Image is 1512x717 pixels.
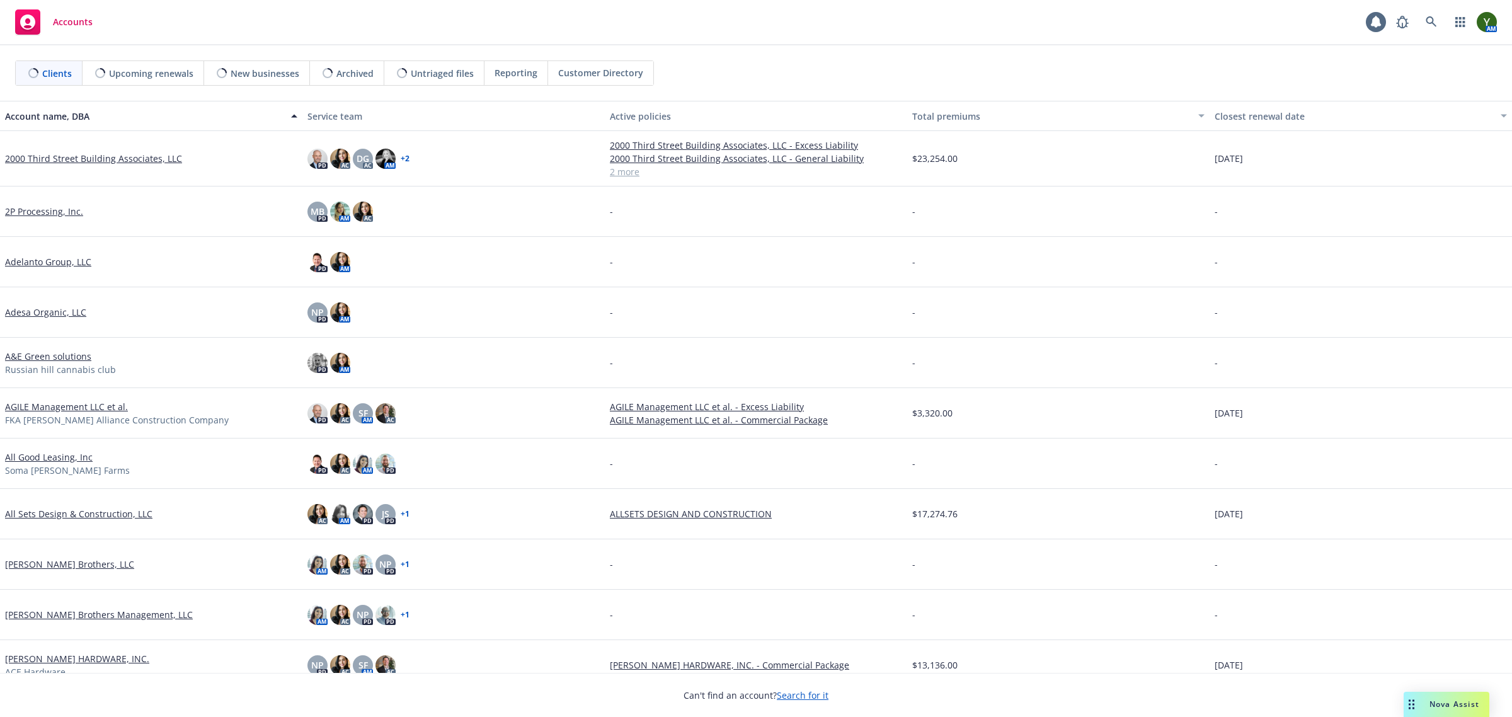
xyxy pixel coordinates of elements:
button: Total premiums [907,101,1210,131]
span: $17,274.76 [912,507,958,520]
span: $13,136.00 [912,658,958,672]
span: [DATE] [1215,152,1243,165]
span: Clients [42,67,72,80]
span: - [1215,558,1218,571]
a: 2P Processing, Inc. [5,205,83,218]
span: - [610,356,613,369]
img: photo [375,454,396,474]
img: photo [307,504,328,524]
span: Soma [PERSON_NAME] Farms [5,464,130,477]
span: - [912,558,915,571]
span: - [1215,457,1218,470]
img: photo [330,252,350,272]
span: [DATE] [1215,658,1243,672]
a: + 1 [401,510,409,518]
span: Reporting [495,66,537,79]
a: + 1 [401,611,409,619]
img: photo [353,504,373,524]
span: - [912,356,915,369]
span: FKA [PERSON_NAME] Alliance Construction Company [5,413,229,427]
span: - [1215,608,1218,621]
span: - [610,457,613,470]
a: Search for it [777,689,828,701]
a: Adesa Organic, LLC [5,306,86,319]
span: - [610,205,613,218]
span: - [912,255,915,268]
img: photo [353,554,373,575]
img: photo [353,454,373,474]
span: [DATE] [1215,507,1243,520]
span: Upcoming renewals [109,67,193,80]
img: photo [1477,12,1497,32]
span: Nova Assist [1429,699,1479,709]
span: New businesses [231,67,299,80]
button: Active policies [605,101,907,131]
a: 2000 Third Street Building Associates, LLC - Excess Liability [610,139,902,152]
span: Accounts [53,17,93,27]
span: $3,320.00 [912,406,953,420]
img: photo [330,149,350,169]
img: photo [330,202,350,222]
div: Closest renewal date [1215,110,1493,123]
img: photo [307,149,328,169]
a: 2000 Third Street Building Associates, LLC - General Liability [610,152,902,165]
img: photo [375,655,396,675]
span: - [912,306,915,319]
span: SF [358,406,368,420]
span: ACE Hardware [5,665,66,679]
a: Adelanto Group, LLC [5,255,91,268]
span: NP [311,658,324,672]
div: Service team [307,110,600,123]
img: photo [330,504,350,524]
span: MB [311,205,324,218]
img: photo [307,454,328,474]
span: - [610,306,613,319]
span: - [1215,356,1218,369]
a: AGILE Management LLC et al. - Commercial Package [610,413,902,427]
a: [PERSON_NAME] HARDWARE, INC. [5,652,149,665]
a: 2000 Third Street Building Associates, LLC [5,152,182,165]
span: [DATE] [1215,406,1243,420]
a: A&E Green solutions [5,350,91,363]
button: Closest renewal date [1210,101,1512,131]
img: photo [330,353,350,373]
button: Service team [302,101,605,131]
img: photo [375,149,396,169]
a: AGILE Management LLC et al. - Excess Liability [610,400,902,413]
button: Nova Assist [1404,692,1489,717]
span: $23,254.00 [912,152,958,165]
img: photo [330,655,350,675]
a: Accounts [10,4,98,40]
a: [PERSON_NAME] Brothers Management, LLC [5,608,193,621]
img: photo [375,403,396,423]
span: - [1215,255,1218,268]
div: Active policies [610,110,902,123]
span: - [1215,306,1218,319]
span: NP [379,558,392,571]
div: Account name, DBA [5,110,283,123]
img: photo [330,403,350,423]
img: photo [375,605,396,625]
span: - [610,255,613,268]
span: - [610,608,613,621]
span: - [912,608,915,621]
div: Drag to move [1404,692,1419,717]
span: Archived [336,67,374,80]
a: [PERSON_NAME] Brothers, LLC [5,558,134,571]
span: NP [311,306,324,319]
a: Switch app [1448,9,1473,35]
span: - [912,205,915,218]
a: + 1 [401,561,409,568]
span: Untriaged files [411,67,474,80]
img: photo [330,554,350,575]
a: ALLSETS DESIGN AND CONSTRUCTION [610,507,902,520]
a: Search [1419,9,1444,35]
a: 2 more [610,165,902,178]
span: SF [358,658,368,672]
img: photo [353,202,373,222]
span: DG [357,152,369,165]
span: Russian hill cannabis club [5,363,116,376]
